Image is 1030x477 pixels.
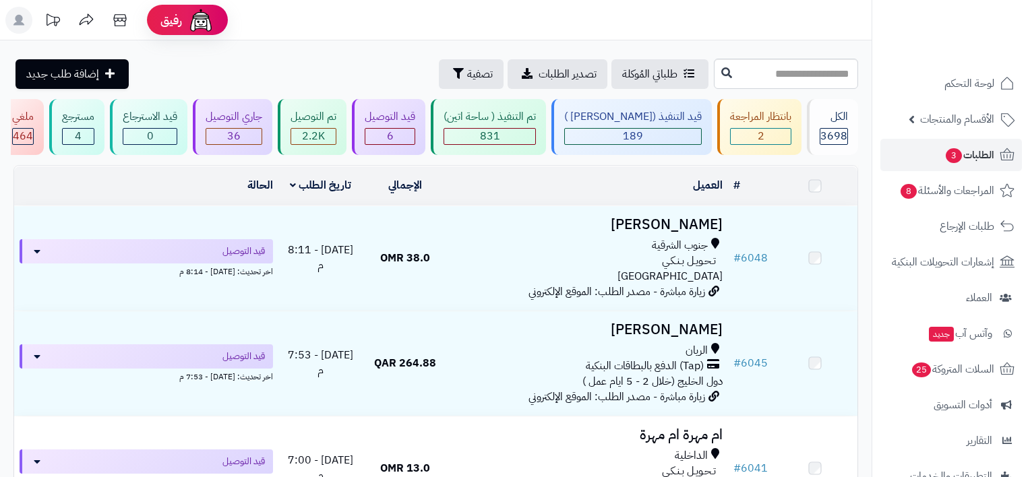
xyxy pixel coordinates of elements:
a: قيد التوصيل 6 [349,99,428,155]
div: 36 [206,129,262,144]
span: طلباتي المُوكلة [622,66,677,82]
span: 3698 [820,128,847,144]
span: 189 [623,128,643,144]
div: 2166 [291,129,336,144]
div: الكل [820,109,848,125]
a: تصدير الطلبات [508,59,607,89]
div: اخر تحديث: [DATE] - 7:53 م [20,369,273,383]
span: وآتس آب [928,324,992,343]
span: 3 [946,148,962,163]
img: ai-face.png [187,7,214,34]
span: 2.2K [302,128,325,144]
div: 2 [731,129,791,144]
span: طلبات الإرجاع [940,217,994,236]
span: 6 [387,128,394,144]
span: 264.88 QAR [374,355,436,371]
span: 0 [147,128,154,144]
span: 4 [75,128,82,144]
div: 464 [13,129,33,144]
span: رفيق [160,12,182,28]
span: [DATE] - 7:53 م [288,347,353,379]
a: أدوات التسويق [880,389,1022,421]
a: الكل3698 [804,99,861,155]
a: لوحة التحكم [880,67,1022,100]
a: وآتس آبجديد [880,317,1022,350]
a: إضافة طلب جديد [16,59,129,89]
div: مسترجع [62,109,94,125]
a: المراجعات والأسئلة8 [880,174,1022,207]
span: الطلبات [944,146,994,164]
span: المراجعات والأسئلة [899,181,994,200]
span: العملاء [966,288,992,307]
span: 8 [901,184,917,199]
a: تم التوصيل 2.2K [275,99,349,155]
span: إضافة طلب جديد [26,66,99,82]
a: تحديثات المنصة [36,7,69,37]
span: جديد [929,327,954,342]
span: التقارير [967,431,992,450]
span: تصفية [467,66,493,82]
span: الأقسام والمنتجات [920,110,994,129]
a: الطلبات3 [880,139,1022,171]
span: # [733,460,741,476]
span: 464 [13,128,33,144]
span: تصدير الطلبات [539,66,597,82]
span: 25 [912,362,931,377]
span: 2 [758,128,764,144]
a: تاريخ الطلب [290,177,351,193]
a: جاري التوصيل 36 [190,99,275,155]
a: العملاء [880,282,1022,314]
div: تم التوصيل [291,109,336,125]
div: قيد التوصيل [365,109,415,125]
span: 36 [227,128,241,144]
span: [GEOGRAPHIC_DATA] [617,268,723,284]
a: تم التنفيذ ( ساحة اتين) 831 [428,99,549,155]
span: قيد التوصيل [222,350,265,363]
div: ملغي [12,109,34,125]
a: #6041 [733,460,768,476]
div: 6 [365,129,415,144]
a: الحالة [247,177,273,193]
span: تـحـويـل بـنـكـي [662,253,716,269]
span: (Tap) الدفع بالبطاقات البنكية [586,358,704,374]
span: الداخلية [675,448,708,464]
a: #6048 [733,250,768,266]
div: 0 [123,129,177,144]
span: الريان [686,343,708,358]
div: 831 [444,129,535,144]
span: # [733,250,741,266]
div: بانتظار المراجعة [730,109,791,125]
a: طلبات الإرجاع [880,210,1022,243]
a: بانتظار المراجعة 2 [715,99,804,155]
span: 13.0 OMR [380,460,430,476]
span: لوحة التحكم [944,74,994,93]
a: طلباتي المُوكلة [611,59,708,89]
a: إشعارات التحويلات البنكية [880,246,1022,278]
span: زيارة مباشرة - مصدر الطلب: الموقع الإلكتروني [528,284,705,300]
a: #6045 [733,355,768,371]
h3: [PERSON_NAME] [452,217,723,232]
span: جنوب الشرقية [652,238,708,253]
div: تم التنفيذ ( ساحة اتين) [444,109,536,125]
div: قيد التنفيذ ([PERSON_NAME] ) [564,109,702,125]
a: # [733,177,740,193]
div: 189 [565,129,701,144]
span: دول الخليج (خلال 2 - 5 ايام عمل ) [582,373,723,389]
a: مسترجع 4 [47,99,107,155]
a: التقارير [880,424,1022,457]
a: العميل [693,177,723,193]
span: قيد التوصيل [222,245,265,258]
div: قيد الاسترجاع [123,109,177,125]
span: إشعارات التحويلات البنكية [892,253,994,272]
span: 38.0 OMR [380,250,430,266]
div: اخر تحديث: [DATE] - 8:14 م [20,263,273,278]
div: 4 [63,129,94,144]
h3: [PERSON_NAME] [452,322,723,338]
a: قيد الاسترجاع 0 [107,99,190,155]
span: قيد التوصيل [222,455,265,468]
span: # [733,355,741,371]
span: [DATE] - 8:11 م [288,242,353,274]
img: logo-2.png [938,36,1017,64]
span: زيارة مباشرة - مصدر الطلب: الموقع الإلكتروني [528,389,705,405]
span: أدوات التسويق [934,395,992,414]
